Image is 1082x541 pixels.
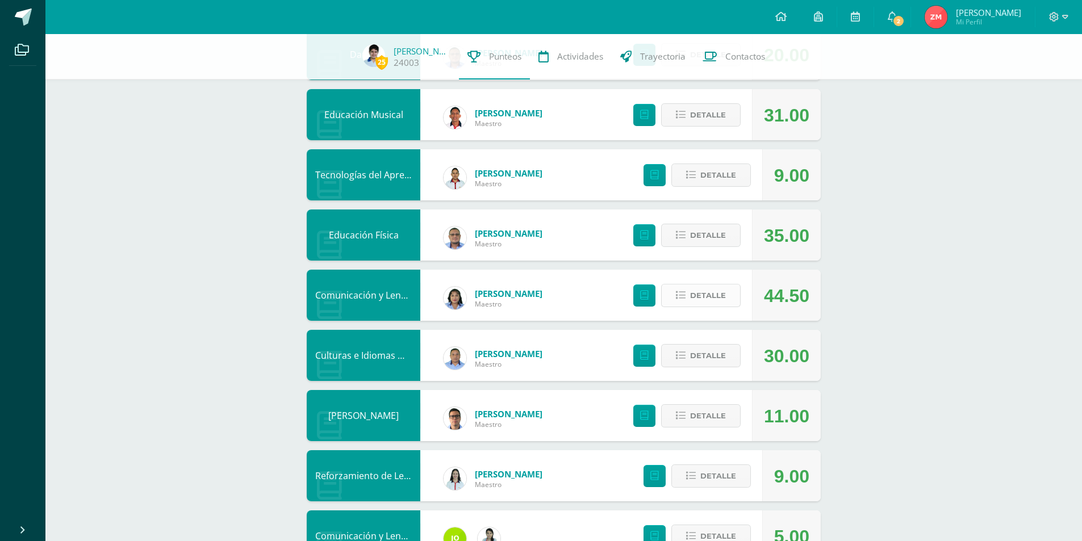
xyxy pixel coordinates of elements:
[612,34,694,79] a: Trayectoria
[475,119,542,128] span: Maestro
[475,288,542,299] a: [PERSON_NAME]
[925,6,947,28] img: 67d5b4fbc1d12d3672e40db4a1e1e2a3.png
[475,408,542,420] a: [PERSON_NAME]
[307,390,420,441] div: PEREL
[694,34,774,79] a: Contactos
[475,420,542,429] span: Maestro
[956,7,1021,18] span: [PERSON_NAME]
[475,348,542,359] a: [PERSON_NAME]
[475,179,542,188] span: Maestro
[764,90,809,141] div: 31.00
[557,51,603,62] span: Actividades
[459,34,530,79] a: Punteos
[661,103,741,127] button: Detalle
[307,89,420,140] div: Educación Musical
[362,44,385,67] img: 056b96c7eb92c74efcfbf319b5f39aea.png
[475,107,542,119] a: [PERSON_NAME]
[489,51,521,62] span: Punteos
[700,465,736,487] span: Detalle
[764,391,809,442] div: 11.00
[307,450,420,501] div: Reforzamiento de Lectura
[956,17,1021,27] span: Mi Perfil
[444,106,466,129] img: ea7da6ec4358329a77271c763a2d9c46.png
[764,330,809,381] div: 30.00
[444,407,466,430] img: 7b62136f9b4858312d6e1286188a04bf.png
[661,344,741,367] button: Detalle
[774,451,809,502] div: 9.00
[892,15,905,27] span: 2
[475,299,542,309] span: Maestro
[394,57,419,69] a: 24003
[475,468,542,480] a: [PERSON_NAME]
[475,359,542,369] span: Maestro
[690,405,726,426] span: Detalle
[307,149,420,200] div: Tecnologías del Aprendizaje y la Comunicación
[725,51,765,62] span: Contactos
[444,227,466,249] img: 2b8a8d37dfce9e9e6e54bdeb0b7e5ca7.png
[394,45,450,57] a: [PERSON_NAME]
[475,239,542,249] span: Maestro
[774,150,809,201] div: 9.00
[640,51,686,62] span: Trayectoria
[475,480,542,489] span: Maestro
[661,224,741,247] button: Detalle
[690,104,726,125] span: Detalle
[690,225,726,246] span: Detalle
[307,330,420,381] div: Culturas e Idiomas Mayas Garífuna o Xinca
[690,345,726,366] span: Detalle
[444,467,466,490] img: a2a68af206104431f9ff9193871d4f52.png
[661,284,741,307] button: Detalle
[661,404,741,427] button: Detalle
[307,270,420,321] div: Comunicación y Lenguaje Idioma Español
[475,167,542,179] a: [PERSON_NAME]
[444,347,466,370] img: 58211983430390fd978f7a65ba7f1128.png
[764,210,809,261] div: 35.00
[475,228,542,239] a: [PERSON_NAME]
[530,34,612,79] a: Actividades
[671,163,751,187] button: Detalle
[375,55,388,69] span: 25
[444,166,466,189] img: 2c9694ff7bfac5f5943f65b81010a575.png
[764,270,809,321] div: 44.50
[690,285,726,306] span: Detalle
[444,287,466,309] img: f902e38f6c2034015b0cb4cda7b0c891.png
[700,165,736,186] span: Detalle
[307,209,420,261] div: Educación Física
[671,464,751,488] button: Detalle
